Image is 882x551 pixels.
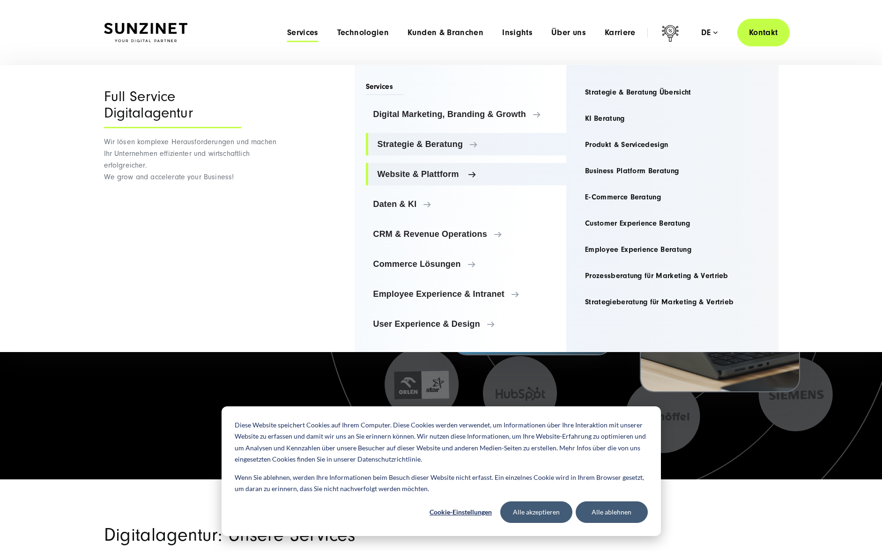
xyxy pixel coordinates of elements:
[578,160,767,182] a: Business Platform Beratung
[373,110,559,119] span: Digital Marketing, Branding & Growth
[502,28,533,37] a: Insights
[366,163,567,185] a: Website & Plattform
[500,501,572,523] button: Alle akzeptieren
[373,259,559,269] span: Commerce Lösungen
[425,501,497,523] button: Cookie-Einstellungen
[235,472,648,495] p: Wenn Sie ablehnen, werden Ihre Informationen beim Besuch dieser Website nicht erfasst. Ein einzel...
[366,283,567,305] a: Employee Experience & Intranet
[578,107,767,130] a: KI Beratung
[366,223,567,245] a: CRM & Revenue Operations
[578,81,767,103] a: Strategie & Beratung Übersicht
[408,28,483,37] a: Kunden & Branchen
[287,28,319,37] a: Services
[578,133,767,156] a: Produkt & Servicedesign
[366,103,567,125] a: Digital Marketing, Branding & Growth
[373,229,559,239] span: CRM & Revenue Operations
[366,253,567,275] a: Commerce Lösungen
[578,238,767,261] a: Employee Experience Beratung
[373,199,559,209] span: Daten & KI
[366,313,567,335] a: User Experience & Design
[366,81,405,95] span: Services
[551,28,586,37] a: Über uns
[578,212,767,235] a: Customer Experience Beratung
[373,289,559,299] span: Employee Experience & Intranet
[104,526,549,544] h2: Digitalagentur: Unsere Services
[366,193,567,215] a: Daten & KI
[337,28,389,37] a: Technologien
[104,88,241,128] div: Full Service Digitalagentur
[378,169,559,179] span: Website & Plattform
[222,406,661,536] div: Cookie banner
[104,23,187,43] img: SUNZINET Full Service Digital Agentur
[235,419,648,465] p: Diese Website speichert Cookies auf Ihrem Computer. Diese Cookies werden verwendet, um Informatio...
[737,19,790,46] a: Kontakt
[576,501,648,523] button: Alle ablehnen
[605,28,636,37] a: Karriere
[578,264,767,287] a: Prozessberatung für Marketing & Vertrieb
[373,319,559,329] span: User Experience & Design
[701,28,718,37] div: de
[104,138,277,181] span: Wir lösen komplexe Herausforderungen und machen Ihr Unternehmen effizienter und wirtschaftlich er...
[578,186,767,208] a: E-Commerce Beratung
[378,140,559,149] span: Strategie & Beratung
[366,133,567,155] a: Strategie & Beratung
[578,291,767,313] a: Strategieberatung für Marketing & Vertrieb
